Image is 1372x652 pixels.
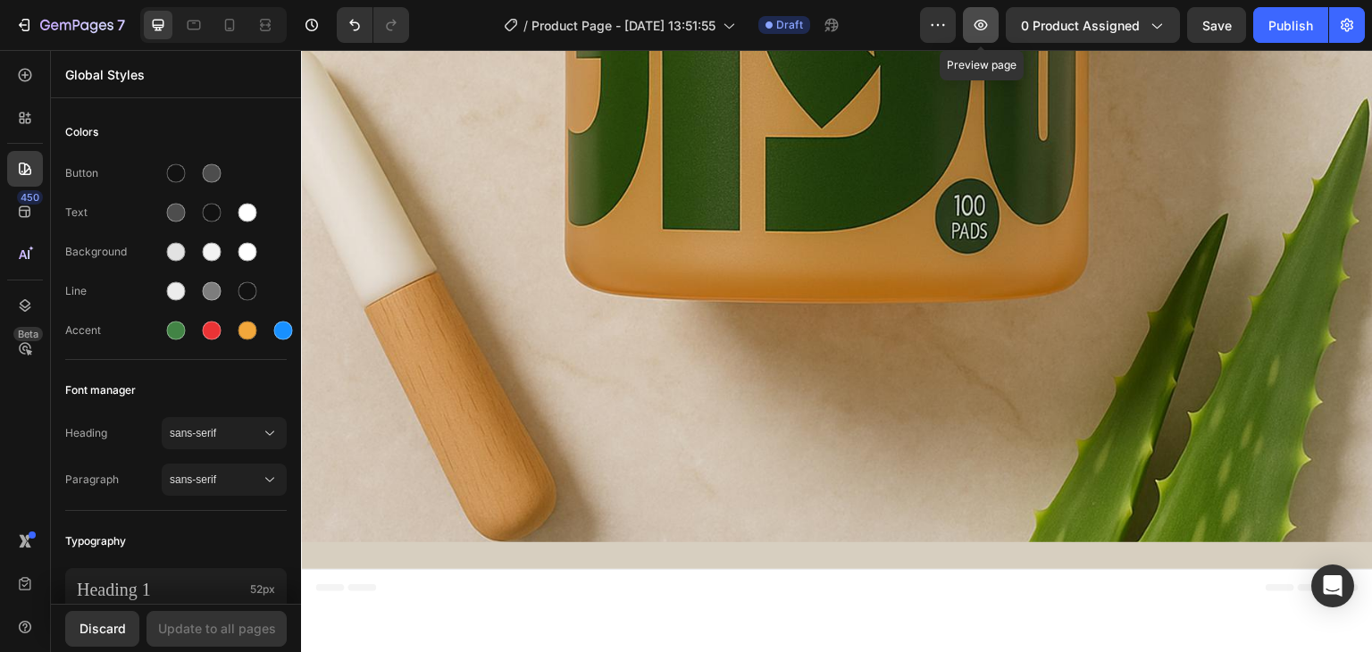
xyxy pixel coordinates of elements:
span: Font manager [65,380,136,401]
div: Publish [1268,16,1313,35]
span: Draft [776,17,803,33]
div: Undo/Redo [337,7,409,43]
span: 0 product assigned [1021,16,1140,35]
button: 7 [7,7,133,43]
span: Heading [65,425,162,441]
div: 450 [17,190,43,205]
button: Publish [1253,7,1328,43]
span: / [523,16,528,35]
span: sans-serif [170,472,261,488]
div: Update to all pages [158,619,276,638]
span: Colors [65,121,98,143]
p: 7 [117,14,125,36]
span: Save [1202,18,1232,33]
span: Typography [65,531,126,552]
button: 0 product assigned [1006,7,1180,43]
div: Beta [13,327,43,341]
div: Discard [79,619,126,638]
p: Heading 1 [77,578,243,601]
button: sans-serif [162,417,287,449]
span: 52px [250,581,275,598]
div: Text [65,205,162,221]
div: Line [65,283,162,299]
div: Background [65,244,162,260]
button: Discard [65,611,139,647]
button: Save [1187,7,1246,43]
button: Update to all pages [146,611,287,647]
span: sans-serif [170,425,261,441]
div: Button [65,165,162,181]
div: Accent [65,322,162,339]
iframe: Design area [301,50,1372,591]
button: sans-serif [162,464,287,496]
div: Open Intercom Messenger [1311,564,1354,607]
p: Global Styles [65,65,287,84]
span: Product Page - [DATE] 13:51:55 [531,16,715,35]
span: Paragraph [65,472,162,488]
